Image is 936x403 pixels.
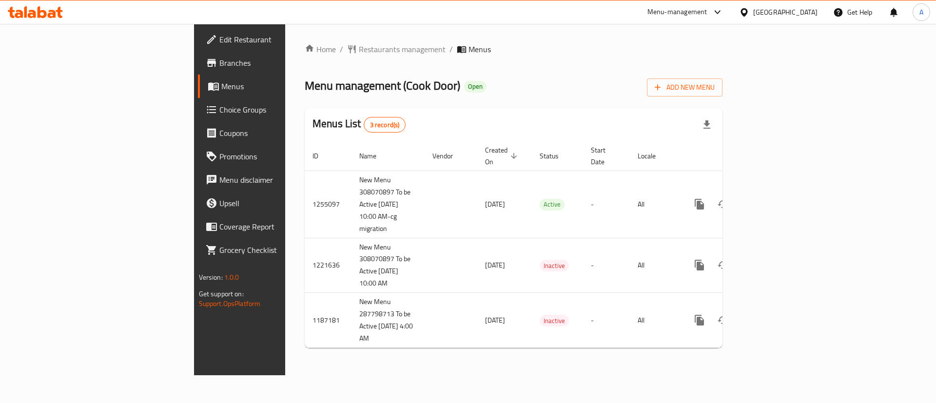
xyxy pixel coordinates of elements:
[199,297,261,310] a: Support.OpsPlatform
[583,238,630,293] td: -
[688,253,711,277] button: more
[364,120,406,130] span: 3 record(s)
[432,150,466,162] span: Vendor
[540,199,565,211] div: Active
[359,150,389,162] span: Name
[198,215,351,238] a: Coverage Report
[485,144,520,168] span: Created On
[464,82,487,91] span: Open
[540,315,569,326] span: Inactive
[219,104,343,115] span: Choice Groups
[199,288,244,300] span: Get support on:
[198,28,351,51] a: Edit Restaurant
[312,150,331,162] span: ID
[711,253,735,277] button: Change Status
[219,57,343,69] span: Branches
[449,43,453,55] li: /
[219,244,343,256] span: Grocery Checklist
[540,199,565,210] span: Active
[224,271,239,284] span: 1.0.0
[630,171,680,238] td: All
[219,221,343,232] span: Coverage Report
[647,78,722,96] button: Add New Menu
[219,197,343,209] span: Upsell
[919,7,923,18] span: A
[312,116,406,133] h2: Menus List
[464,81,487,93] div: Open
[711,192,735,216] button: Change Status
[583,293,630,348] td: -
[583,171,630,238] td: -
[540,260,569,271] span: Inactive
[485,259,505,271] span: [DATE]
[647,6,707,18] div: Menu-management
[630,293,680,348] td: All
[305,141,789,348] table: enhanced table
[219,151,343,162] span: Promotions
[305,75,460,96] span: Menu management ( Cook Door )
[359,43,446,55] span: Restaurants management
[198,75,351,98] a: Menus
[198,51,351,75] a: Branches
[468,43,491,55] span: Menus
[630,238,680,293] td: All
[591,144,618,168] span: Start Date
[351,238,425,293] td: New Menu 308070897 To be Active [DATE] 10:00 AM
[219,127,343,139] span: Coupons
[219,34,343,45] span: Edit Restaurant
[485,198,505,211] span: [DATE]
[711,308,735,332] button: Change Status
[753,7,818,18] div: [GEOGRAPHIC_DATA]
[198,192,351,215] a: Upsell
[219,174,343,186] span: Menu disclaimer
[198,145,351,168] a: Promotions
[305,43,722,55] nav: breadcrumb
[638,150,668,162] span: Locale
[221,80,343,92] span: Menus
[347,43,446,55] a: Restaurants management
[688,308,711,332] button: more
[198,98,351,121] a: Choice Groups
[351,171,425,238] td: New Menu 308070897 To be Active [DATE] 10:00 AM-cg migration
[540,150,571,162] span: Status
[351,293,425,348] td: New Menu 287798713 To be Active [DATE] 4:00 AM
[655,81,715,94] span: Add New Menu
[364,117,406,133] div: Total records count
[198,121,351,145] a: Coupons
[199,271,223,284] span: Version:
[688,192,711,216] button: more
[198,168,351,192] a: Menu disclaimer
[198,238,351,262] a: Grocery Checklist
[680,141,789,171] th: Actions
[485,314,505,326] span: [DATE]
[695,113,719,136] div: Export file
